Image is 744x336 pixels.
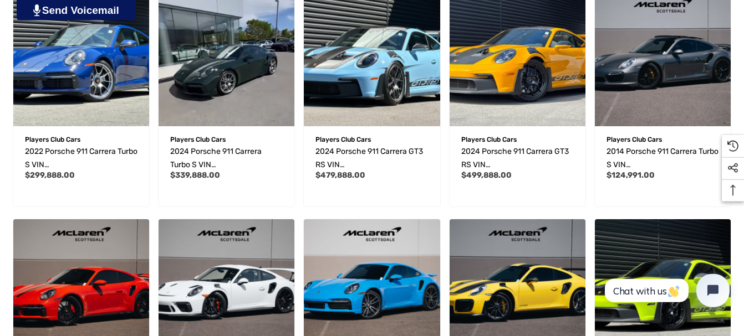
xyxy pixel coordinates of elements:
[25,147,137,196] span: 2022 Porsche 911 Carrera Turbo S VIN [US_VEHICLE_IDENTIFICATION_NUMBER]
[593,265,739,317] iframe: Tidio Chat
[607,132,719,147] p: Players Club Cars
[25,132,137,147] p: Players Club Cars
[722,185,744,196] svg: Top
[315,145,428,172] a: 2024 Porsche 911 Carrera GT3 RS VIN WP0AF2A97RS273868,$479,888.00
[461,145,574,172] a: 2024 Porsche 911 Carrera GT3 RS VIN WP0AF2A90RS272464,$499,888.00
[25,170,75,180] span: $299,888.00
[33,4,40,17] img: PjwhLS0gR2VuZXJhdG9yOiBHcmF2aXQuaW8gLS0+PHN2ZyB4bWxucz0iaHR0cDovL3d3dy53My5vcmcvMjAwMC9zdmciIHhtb...
[315,170,365,180] span: $479,888.00
[607,147,718,196] span: 2014 Porsche 911 Carrera Turbo S VIN [US_VEHICLE_IDENTIFICATION_NUMBER]
[170,170,220,180] span: $339,888.00
[315,147,423,196] span: 2024 Porsche 911 Carrera GT3 RS VIN [US_VEHICLE_IDENTIFICATION_NUMBER]
[607,145,719,172] a: 2014 Porsche 911 Carrera Turbo S VIN WP0AD2A9XES167625,$124,991.00
[461,170,512,180] span: $499,888.00
[25,145,137,172] a: 2022 Porsche 911 Carrera Turbo S VIN WP0AD2A94NS255103,$299,888.00
[170,132,283,147] p: Players Club Cars
[170,145,283,172] a: 2024 Porsche 911 Carrera Turbo S VIN WP0AD2A93RS253171,$339,888.00
[315,132,428,147] p: Players Club Cars
[607,170,655,180] span: $124,991.00
[461,147,569,196] span: 2024 Porsche 911 Carrera GT3 RS VIN [US_VEHICLE_IDENTIFICATION_NUMBER]
[461,132,574,147] p: Players Club Cars
[727,141,738,152] svg: Recently Viewed
[170,147,278,196] span: 2024 Porsche 911 Carrera Turbo S VIN [US_VEHICLE_IDENTIFICATION_NUMBER]
[727,163,738,174] svg: Social Media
